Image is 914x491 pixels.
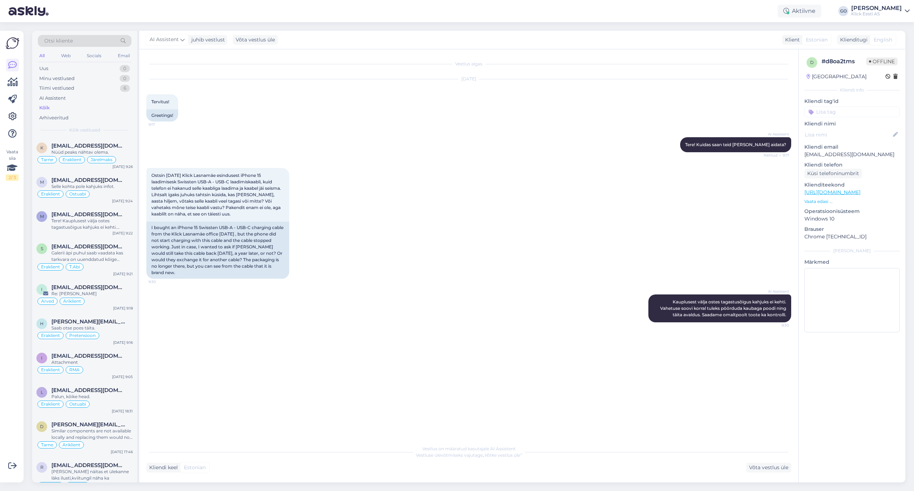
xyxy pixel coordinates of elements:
[120,75,130,82] div: 0
[51,468,133,481] div: [PERSON_NAME] näitas et ülekanne läks ilusti,kviitungil näha ka
[51,421,126,428] span: dmitri@nep.ee
[39,114,69,121] div: Arhiveeritud
[112,164,133,169] div: [DATE] 9:26
[41,443,53,447] span: Tarne
[41,390,43,395] span: L
[51,291,133,297] div: Re: [PERSON_NAME]
[40,465,44,470] span: r
[233,35,278,45] div: Võta vestlus üle
[483,452,522,458] i: „Võtke vestlus üle”
[804,169,862,178] div: Küsi telefoninumbrit
[804,215,900,223] p: Windows 10
[51,462,126,468] span: raunoldo@gmail.com
[39,95,66,102] div: AI Assistent
[39,104,50,111] div: Kõik
[146,109,178,121] div: Greetings!
[150,36,179,44] span: AI Assistent
[113,340,133,345] div: [DATE] 9:16
[41,355,42,361] span: i
[804,161,900,169] p: Kliendi telefon
[822,57,866,66] div: # d8oa2tms
[146,61,791,67] div: Vestlus algas
[51,143,126,149] span: ktobreluts3@gmail.com
[51,318,126,325] span: Hennessy.elizabeth00@gmail.com
[851,5,910,17] a: [PERSON_NAME]Klick Eesti AS
[762,289,789,294] span: AI Assistent
[851,5,902,11] div: [PERSON_NAME]
[41,287,42,292] span: i
[41,299,54,303] span: Arved
[51,149,133,155] div: Nüüd peaks nähtav olema.
[804,248,900,254] div: [PERSON_NAME]
[40,424,44,429] span: d
[762,132,789,137] span: AI Assistent
[113,271,133,277] div: [DATE] 9:21
[6,149,19,181] div: Vaata siia
[805,131,892,139] input: Lisa nimi
[51,359,133,366] div: Attachment
[85,51,103,60] div: Socials
[804,225,900,233] p: Brauser
[69,368,80,372] span: RMA
[782,36,800,44] div: Klient
[112,198,133,204] div: [DATE] 9:24
[146,76,791,82] div: [DATE]
[41,333,60,338] span: Eraklient
[112,374,133,380] div: [DATE] 9:05
[762,153,789,158] span: Nähtud ✓ 9:17
[804,198,900,205] p: Vaata edasi ...
[44,37,73,45] span: Otsi kliente
[184,464,206,471] span: Estonian
[6,36,19,50] img: Askly Logo
[149,122,175,127] span: 9:17
[39,85,74,92] div: Tiimi vestlused
[51,325,133,331] div: Saab otse poes täita.
[804,98,900,105] p: Kliendi tag'id
[804,181,900,189] p: Klienditeekond
[120,65,130,72] div: 0
[778,5,821,18] div: Aktiivne
[804,208,900,215] p: Operatsioonisüsteem
[113,306,133,311] div: [DATE] 9:18
[151,99,169,104] span: Tervitus!
[111,449,133,455] div: [DATE] 17:46
[40,145,44,150] span: k
[804,233,900,240] p: Chrome [TECHNICAL_ID]
[116,51,131,60] div: Email
[51,211,126,218] span: Maarja.syndema@gmail.com
[41,246,43,251] span: s
[41,402,60,406] span: Eraklient
[41,158,53,162] span: Tarne
[810,60,814,65] span: d
[51,243,126,250] span: sirjepuusepp25@gmail.com
[866,58,898,65] span: Offline
[660,299,787,317] span: Kauplusest välja ostes tagastusõigus kahjuks ei kehti. Vahetuse soovi korral tuleks pöörduda kaub...
[112,408,133,414] div: [DATE] 18:31
[120,85,130,92] div: 6
[41,192,60,196] span: Eraklient
[422,446,516,451] span: Vestlus on määratud kasutajale AI Assistent
[51,428,133,441] div: Similar components are not available locally and replacing them would not solve the transit issue...
[685,142,786,147] span: Tere! Kuidas saan teid [PERSON_NAME] aidata?
[804,189,860,195] a: [URL][DOMAIN_NAME]
[51,387,126,393] span: Lilyaasalaid@gmail.com
[416,452,522,458] span: Vestluse ülevõtmiseks vajutage
[851,11,902,17] div: Klick Eesti AS
[38,51,46,60] div: All
[146,464,178,471] div: Kliendi keel
[838,6,848,16] div: GO
[837,36,868,44] div: Klienditugi
[804,258,900,266] p: Märkmed
[51,284,126,291] span: info@citibro.ee
[151,173,282,217] span: Ostsin [DATE] Klick Lasnamäe esindusest iPhone 15 laadimisesk Swissten USB-A - USB-C laadimiskaab...
[60,51,72,60] div: Web
[804,143,900,151] p: Kliendi email
[69,333,96,338] span: Pretensioon
[804,106,900,117] input: Lisa tag
[804,87,900,93] div: Kliendi info
[69,265,80,269] span: T.Abi
[63,299,81,303] span: Äriklient
[806,36,828,44] span: Estonian
[112,230,133,236] div: [DATE] 9:22
[39,65,48,72] div: Uus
